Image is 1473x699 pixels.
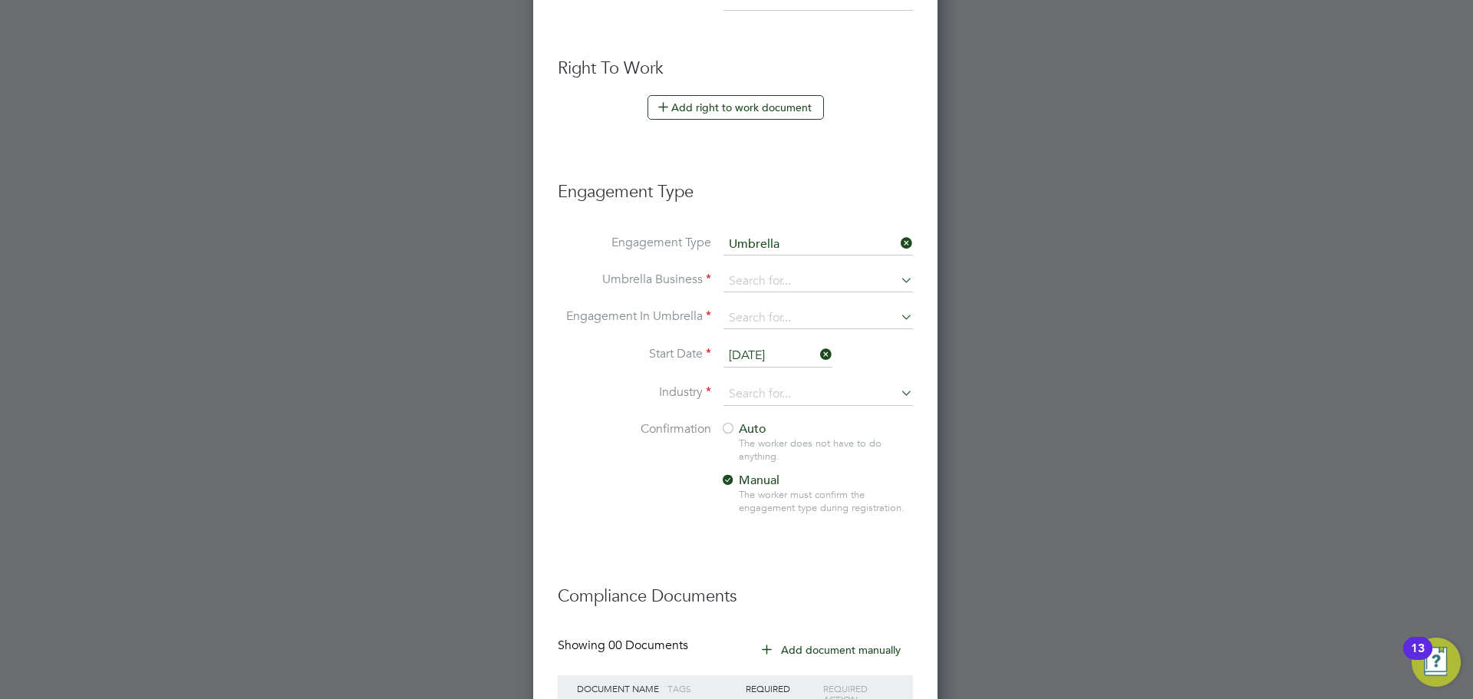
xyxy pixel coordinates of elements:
input: Search for... [723,271,913,292]
h3: Compliance Documents [558,570,913,608]
label: Engagement Type [558,235,711,251]
input: Search for... [723,383,913,406]
label: Umbrella Business [558,272,711,288]
label: Engagement In Umbrella [558,308,711,325]
label: Industry [558,384,711,401]
div: The worker must confirm the engagement type during registration. [739,489,912,515]
div: The worker does not have to do anything. [739,437,912,463]
button: Add right to work document [648,95,824,120]
input: Search for... [723,308,913,329]
button: Open Resource Center, 13 new notifications [1412,638,1461,687]
span: Manual [720,473,779,488]
input: Select one [723,345,832,368]
button: Add document manually [751,638,913,662]
label: Confirmation [558,421,711,437]
span: Auto [720,421,766,437]
h3: Right To Work [558,58,913,80]
input: Select one [723,234,913,256]
label: Start Date [558,346,711,362]
h3: Engagement Type [558,166,913,203]
div: 13 [1411,648,1425,668]
span: 00 Documents [608,638,688,653]
div: Showing [558,638,691,654]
